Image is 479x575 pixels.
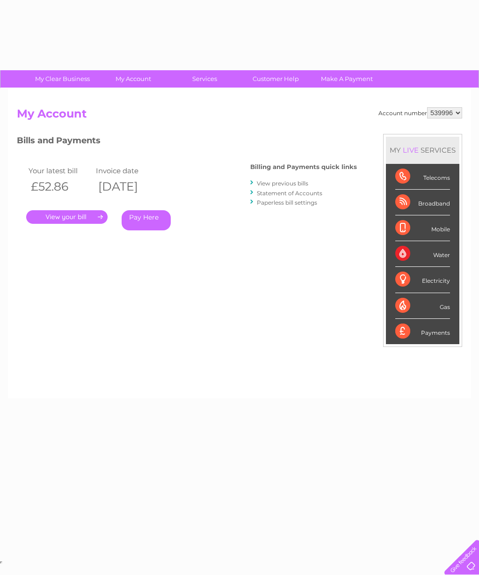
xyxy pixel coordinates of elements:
a: Customer Help [237,70,314,88]
a: Make A Payment [308,70,385,88]
div: Gas [395,293,450,319]
div: Telecoms [395,164,450,190]
a: . [26,210,108,224]
td: Your latest bill [26,164,94,177]
div: Mobile [395,215,450,241]
div: Broadband [395,190,450,215]
div: MY SERVICES [386,137,459,163]
div: Electricity [395,267,450,293]
div: Water [395,241,450,267]
div: Payments [395,319,450,344]
h2: My Account [17,107,462,125]
a: My Account [95,70,172,88]
a: View previous bills [257,180,308,187]
h3: Bills and Payments [17,134,357,150]
h4: Billing and Payments quick links [250,163,357,170]
div: LIVE [401,146,421,155]
a: Paperless bill settings [257,199,317,206]
a: My Clear Business [24,70,101,88]
td: Invoice date [94,164,161,177]
th: [DATE] [94,177,161,196]
div: Account number [378,107,462,118]
a: Statement of Accounts [257,190,322,197]
a: Pay Here [122,210,171,230]
th: £52.86 [26,177,94,196]
a: Services [166,70,243,88]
